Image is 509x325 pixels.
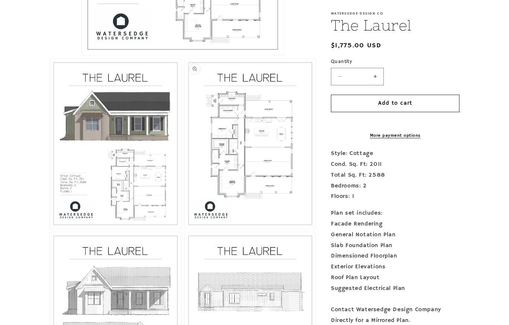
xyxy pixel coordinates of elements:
p: Watersedge Design Co [331,11,459,16]
h1: The Laurel [331,16,459,35]
div: General Notation Plan [331,230,459,240]
div: Slab Foundation Plan [331,240,459,251]
label: Quantity [331,58,459,66]
div: Dimensioned Floorplan [331,251,459,262]
div: Roof Plan Layout [331,272,459,283]
button: Add to cart [331,95,459,112]
div: Facade Rendering [331,219,459,230]
p: Style: Cottage Cond. Sq. Ft: 2011 Total Sq. Ft: 2588 Bedrooms: 2 Floors: 1 [331,148,459,202]
div: Exterior Elevations [331,262,459,272]
div: Plan set includes: [331,208,459,219]
span: $1,775.00 USD [331,41,381,51]
a: More payment options [331,132,459,139]
div: Suggested Electrical Plan [331,283,459,294]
